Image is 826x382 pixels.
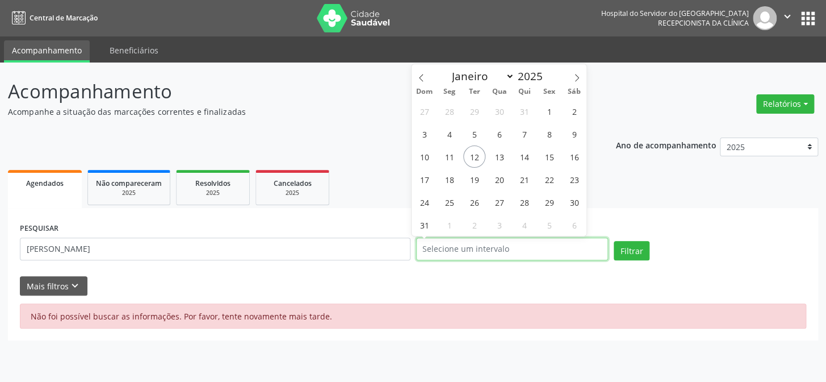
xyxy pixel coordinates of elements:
[8,77,575,106] p: Acompanhamento
[96,178,162,188] span: Não compareceram
[463,191,485,213] span: Agosto 26, 2025
[563,191,585,213] span: Agosto 30, 2025
[264,189,321,197] div: 2025
[412,88,437,95] span: Dom
[538,100,560,122] span: Agosto 1, 2025
[413,146,435,168] span: Agosto 10, 2025
[447,68,515,84] select: Month
[614,241,649,260] button: Filtrar
[4,40,90,63] a: Acompanhamento
[413,191,435,213] span: Agosto 24, 2025
[20,304,806,329] div: Não foi possível buscar as informações. Por favor, tente novamente mais tarde.
[511,88,536,95] span: Qui
[601,9,749,18] div: Hospital do Servidor do [GEOGRAPHIC_DATA]
[513,191,535,213] span: Agosto 28, 2025
[69,280,81,292] i: keyboard_arrow_down
[563,214,585,236] span: Setembro 6, 2025
[413,168,435,190] span: Agosto 17, 2025
[438,168,460,190] span: Agosto 18, 2025
[96,189,162,197] div: 2025
[538,191,560,213] span: Agosto 29, 2025
[30,13,98,23] span: Central de Marcação
[777,6,798,30] button: 
[753,6,777,30] img: img
[563,168,585,190] span: Agosto 23, 2025
[615,138,716,152] p: Ano de acompanhamento
[513,123,535,145] span: Agosto 7, 2025
[488,191,510,213] span: Agosto 27, 2025
[20,220,58,238] label: PESQUISAR
[8,9,98,27] a: Central de Marcação
[438,100,460,122] span: Julho 28, 2025
[413,123,435,145] span: Agosto 3, 2025
[462,88,487,95] span: Ter
[513,168,535,190] span: Agosto 21, 2025
[463,146,485,168] span: Agosto 12, 2025
[798,9,818,28] button: apps
[488,123,510,145] span: Agosto 6, 2025
[438,214,460,236] span: Setembro 1, 2025
[438,123,460,145] span: Agosto 4, 2025
[538,146,560,168] span: Agosto 15, 2025
[513,214,535,236] span: Setembro 4, 2025
[20,276,87,296] button: Mais filtroskeyboard_arrow_down
[488,168,510,190] span: Agosto 20, 2025
[538,123,560,145] span: Agosto 8, 2025
[195,178,230,188] span: Resolvidos
[8,106,575,118] p: Acompanhe a situação das marcações correntes e finalizadas
[413,214,435,236] span: Agosto 31, 2025
[463,214,485,236] span: Setembro 2, 2025
[463,100,485,122] span: Julho 29, 2025
[26,178,64,188] span: Agendados
[437,88,462,95] span: Seg
[463,168,485,190] span: Agosto 19, 2025
[563,146,585,168] span: Agosto 16, 2025
[185,189,241,197] div: 2025
[463,123,485,145] span: Agosto 5, 2025
[487,88,511,95] span: Qua
[514,69,552,84] input: Year
[658,18,749,28] span: Recepcionista da clínica
[781,10,794,23] i: 
[274,178,312,188] span: Cancelados
[102,40,166,60] a: Beneficiários
[538,168,560,190] span: Agosto 22, 2025
[563,100,585,122] span: Agosto 2, 2025
[513,146,535,168] span: Agosto 14, 2025
[513,100,535,122] span: Julho 31, 2025
[561,88,586,95] span: Sáb
[416,238,609,260] input: Selecione um intervalo
[438,191,460,213] span: Agosto 25, 2025
[488,100,510,122] span: Julho 30, 2025
[536,88,561,95] span: Sex
[413,100,435,122] span: Julho 27, 2025
[488,214,510,236] span: Setembro 3, 2025
[756,94,814,114] button: Relatórios
[538,214,560,236] span: Setembro 5, 2025
[563,123,585,145] span: Agosto 9, 2025
[438,146,460,168] span: Agosto 11, 2025
[488,146,510,168] span: Agosto 13, 2025
[20,238,410,260] input: Nome, código do beneficiário ou CPF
